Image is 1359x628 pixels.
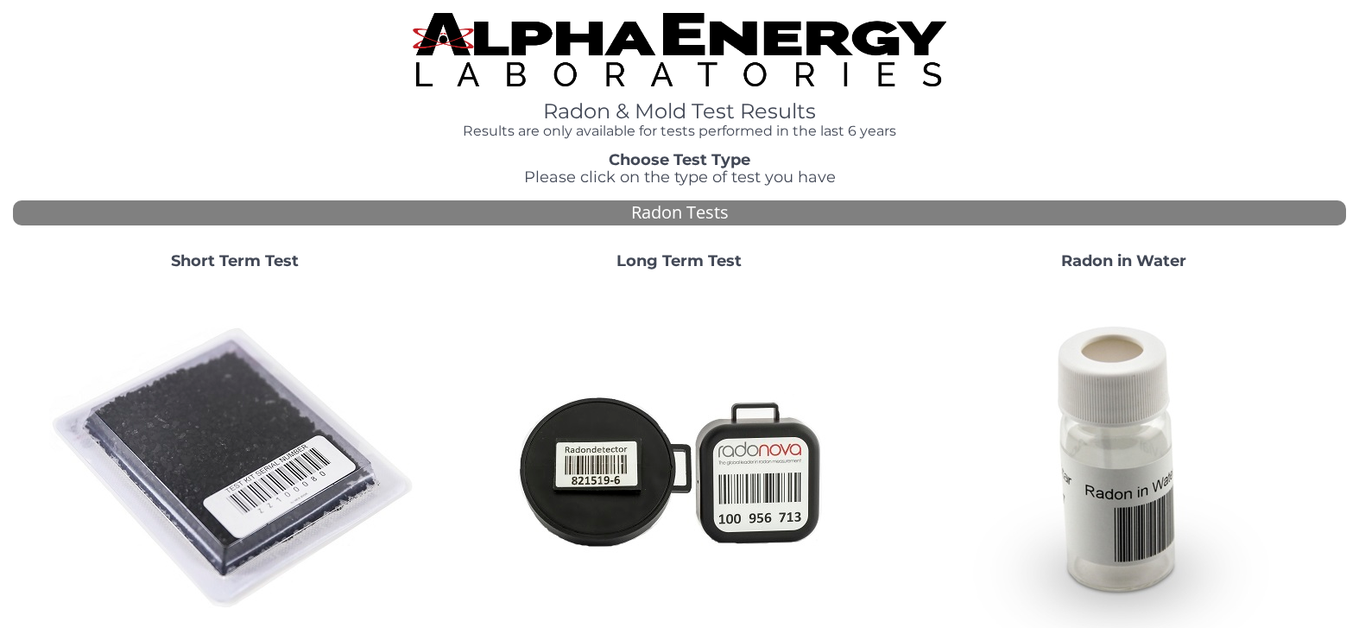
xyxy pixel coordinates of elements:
strong: Choose Test Type [609,150,750,169]
strong: Radon in Water [1061,251,1186,270]
img: TightCrop.jpg [413,13,946,86]
strong: Long Term Test [616,251,742,270]
h4: Results are only available for tests performed in the last 6 years [413,124,946,139]
span: Please click on the type of test you have [524,168,836,187]
strong: Short Term Test [171,251,299,270]
div: Radon Tests [13,200,1346,225]
h1: Radon & Mold Test Results [413,100,946,123]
